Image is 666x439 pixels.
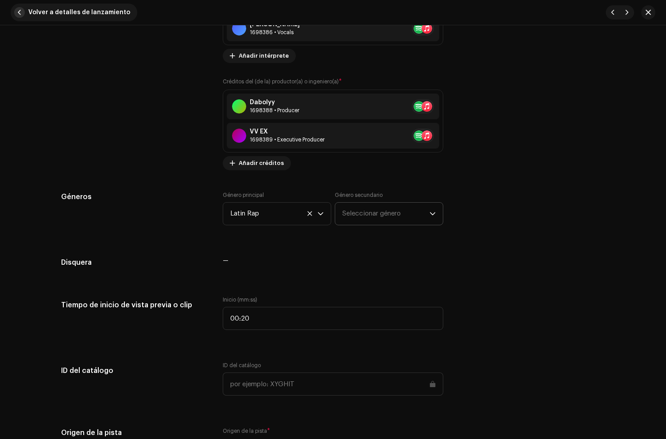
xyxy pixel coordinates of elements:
label: Inicio (mm:ss) [223,296,443,303]
div: dropdown trigger [430,203,436,225]
span: Añadir créditos [239,154,284,172]
div: Dabolyy [250,99,299,106]
div: VV EX [250,128,325,135]
label: Origen de la pista [223,427,443,435]
label: ID del catálogo [223,362,261,369]
label: Género secundario [335,192,383,199]
span: Latin Rap [230,203,318,225]
div: Vocals [250,29,300,36]
h5: ID del catálogo [61,362,209,380]
span: Añadir intérprete [239,47,289,65]
div: Producer [250,107,299,114]
button: Añadir intérprete [223,49,296,63]
span: — [223,258,228,264]
h5: Géneros [61,192,209,202]
input: 00:15 [223,307,443,330]
span: Seleccionar género [342,203,430,225]
input: por ejemplo: XYGHIT [223,372,443,396]
h5: Tiempo de inicio de vista previa o clip [61,296,209,314]
label: Género principal [223,192,264,199]
div: Executive Producer [250,136,325,143]
button: Añadir créditos [223,156,291,170]
small: Créditos del (de la) productor(a) o ingeniero(a) [223,79,339,84]
h5: Origen de la pista [61,427,209,438]
div: dropdown trigger [318,203,324,225]
h5: Disquera [61,257,209,268]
